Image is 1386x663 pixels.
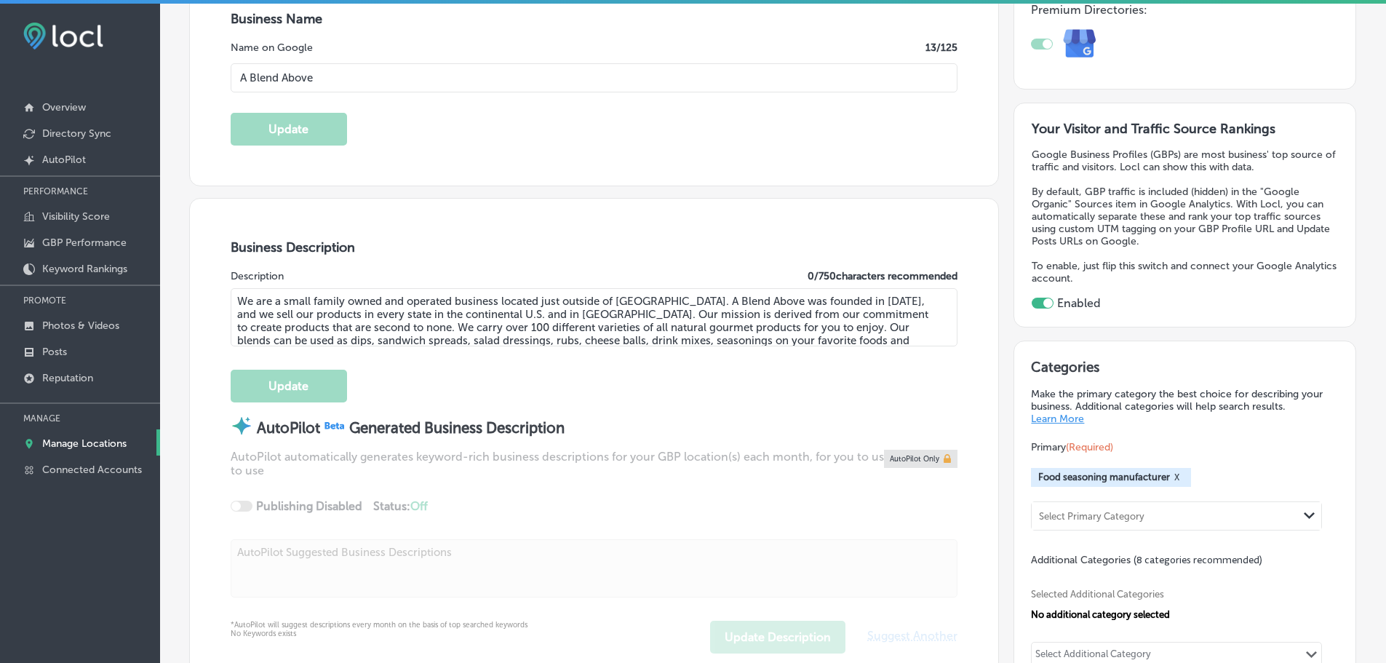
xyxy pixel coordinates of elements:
[808,270,957,282] label: 0 / 750 characters recommended
[231,63,958,92] input: Enter Location Name
[231,41,313,54] label: Name on Google
[231,270,284,282] label: Description
[231,239,958,255] h3: Business Description
[1032,260,1338,285] p: To enable, just flip this switch and connect your Google Analytics account.
[42,346,67,358] p: Posts
[42,372,93,384] p: Reputation
[1066,441,1113,453] span: (Required)
[1032,148,1338,173] p: Google Business Profiles (GBPs) are most business' top source of traffic and visitors. Locl can s...
[1031,589,1327,600] span: Selected Additional Categories
[1039,510,1144,521] div: Select Primary Category
[231,11,958,27] h3: Business Name
[42,154,86,166] p: AutoPilot
[1057,296,1101,310] label: Enabled
[231,415,252,437] img: autopilot-icon
[42,319,119,332] p: Photos & Videos
[925,41,957,54] label: 13 /125
[1031,359,1338,381] h3: Categories
[42,263,127,275] p: Keyword Rankings
[1032,186,1338,247] p: By default, GBP traffic is included (hidden) in the "Google Organic" Sources item in Google Analy...
[1031,388,1338,425] p: Make the primary category the best choice for describing your business. Additional categories wil...
[42,464,142,476] p: Connected Accounts
[1053,17,1107,71] img: e7ababfa220611ac49bdb491a11684a6.png
[1031,441,1113,453] span: Primary
[1170,472,1184,483] button: X
[1134,553,1262,567] span: (8 categories recommended)
[257,419,565,437] strong: AutoPilot Generated Business Description
[1031,609,1170,620] span: No additional category selected
[1031,554,1262,566] span: Additional Categories
[42,101,86,114] p: Overview
[42,127,111,140] p: Directory Sync
[231,370,347,402] button: Update
[1038,472,1170,483] span: Food seasoning manufacturer
[231,113,347,146] button: Update
[1031,413,1084,425] a: Learn More
[1031,3,1338,17] h4: Premium Directories:
[42,210,110,223] p: Visibility Score
[42,237,127,249] p: GBP Performance
[320,419,349,432] img: Beta
[42,437,127,450] p: Manage Locations
[1032,121,1338,137] h3: Your Visitor and Traffic Source Rankings
[23,23,103,49] img: fda3e92497d09a02dc62c9cd864e3231.png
